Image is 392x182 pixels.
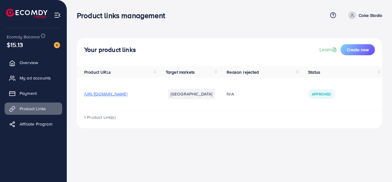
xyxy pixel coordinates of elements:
[20,121,52,127] span: Affiliate Program
[168,89,215,99] li: [GEOGRAPHIC_DATA]
[5,72,62,84] a: My ad accounts
[227,91,234,97] span: N/A
[54,42,60,48] img: image
[20,106,46,112] span: Product Links
[5,103,62,115] a: Product Links
[7,40,23,49] span: $15.13
[84,46,136,54] h4: Your product links
[312,91,331,97] span: Approved
[227,69,259,75] span: Reason rejected
[308,69,320,75] span: Status
[84,114,115,120] span: 1 Product Link(s)
[77,11,170,20] h3: Product links management
[341,44,375,55] button: Create new
[54,12,61,19] img: menu
[20,90,37,96] span: Payment
[5,87,62,99] a: Payment
[20,75,51,81] span: My ad accounts
[346,11,382,19] a: Coke Stodio
[5,56,62,69] a: Overview
[319,46,338,53] a: Learn
[20,60,38,66] span: Overview
[84,69,111,75] span: Product URLs
[7,34,40,40] span: Ecomdy Balance
[5,118,62,130] a: Affiliate Program
[6,9,47,18] img: logo
[166,69,195,75] span: Target markets
[359,12,382,19] p: Coke Stodio
[84,91,127,97] span: [URL][DOMAIN_NAME]
[366,154,387,177] iframe: Chat
[347,47,369,53] span: Create new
